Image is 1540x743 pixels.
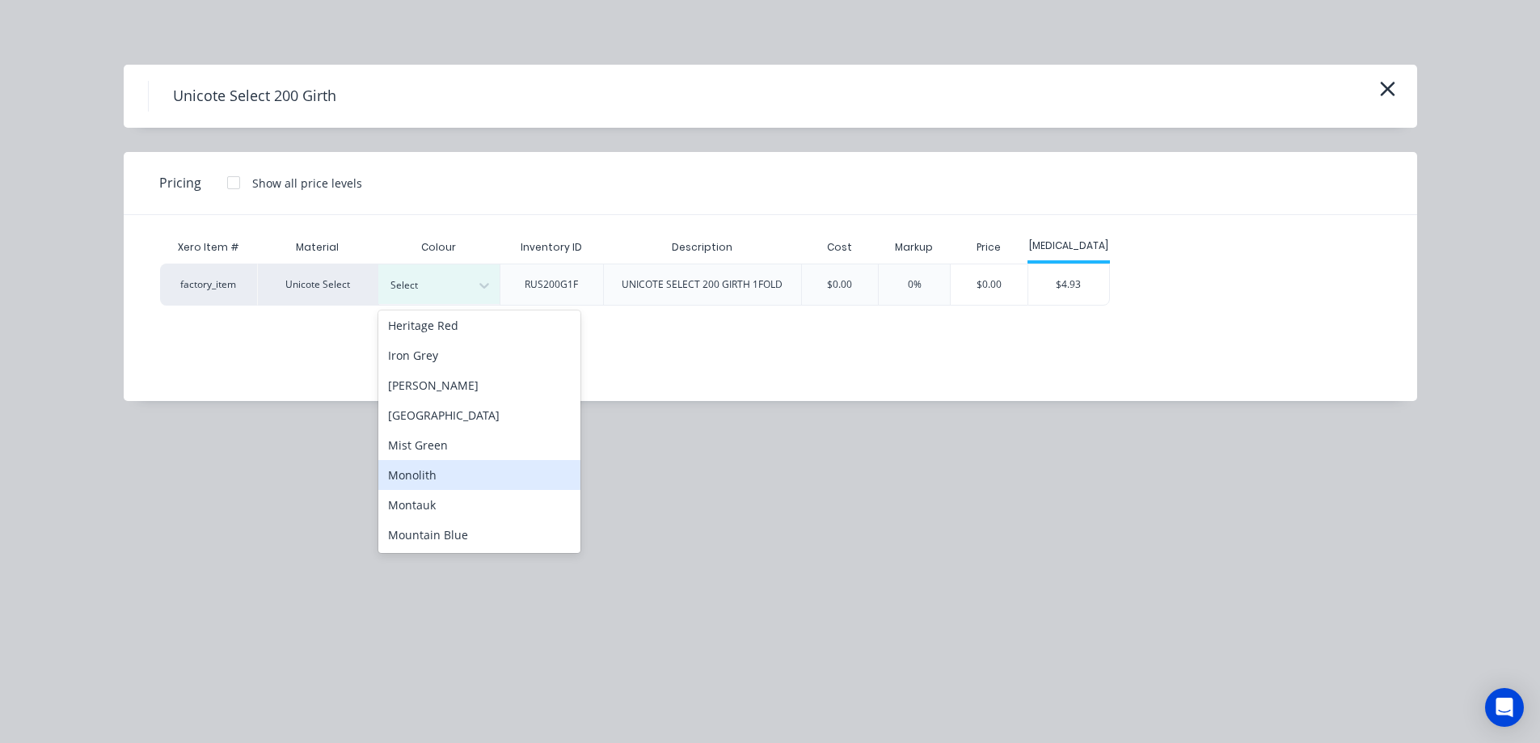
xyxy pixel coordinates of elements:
[622,277,783,292] div: UNICOTE SELECT 200 GIRTH 1FOLD
[378,400,580,430] div: [GEOGRAPHIC_DATA]
[950,231,1027,264] div: Price
[1485,688,1524,727] div: Open Intercom Messenger
[659,227,745,268] div: Description
[378,430,580,460] div: Mist Green
[378,310,580,340] div: Heritage Red
[1028,264,1109,305] div: $4.93
[257,231,378,264] div: Material
[160,231,257,264] div: Xero Item #
[378,460,580,490] div: Monolith
[525,277,578,292] div: RUS200G1F
[378,231,500,264] div: Colour
[508,227,595,268] div: Inventory ID
[378,340,580,370] div: Iron Grey
[378,370,580,400] div: [PERSON_NAME]
[951,264,1027,305] div: $0.00
[159,173,201,192] span: Pricing
[160,264,257,306] div: factory_item
[257,264,378,306] div: Unicote Select
[801,231,879,264] div: Cost
[908,277,922,292] div: 0%
[378,490,580,520] div: Montauk
[378,550,580,580] div: Off White
[378,520,580,550] div: Mountain Blue
[1027,239,1110,253] div: [MEDICAL_DATA]
[878,231,950,264] div: Markup
[148,81,361,112] h4: Unicote Select 200 Girth
[252,175,362,192] div: Show all price levels
[827,277,852,292] div: $0.00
